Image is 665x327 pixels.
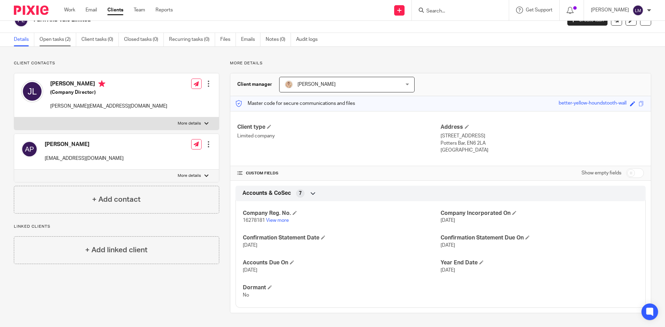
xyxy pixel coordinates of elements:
h4: [PERSON_NAME] [45,141,124,148]
img: svg%3E [632,5,644,16]
span: No [243,293,249,298]
h4: Accounts Due On [243,259,441,266]
p: Linked clients [14,224,219,229]
h4: Confirmation Statement Due On [441,234,638,242]
h4: Year End Date [441,259,638,266]
span: 16278181 [243,218,265,223]
input: Search [426,8,488,15]
span: [PERSON_NAME] [298,82,336,87]
h4: + Add linked client [85,245,148,255]
img: DSC06218%20-%20Copy.JPG [285,80,293,89]
h4: + Add contact [92,194,141,205]
a: View more [266,218,289,223]
a: Email [86,7,97,13]
a: Open tasks (2) [39,33,76,46]
h5: (Company Director) [50,89,167,96]
p: More details [230,61,651,66]
a: Clients [107,7,123,13]
span: [DATE] [441,218,455,223]
a: Work [64,7,75,13]
span: 7 [299,190,302,197]
a: Emails [241,33,260,46]
p: Master code for secure communications and files [236,100,355,107]
p: Potters Bar, EN6 2LA [441,140,644,147]
label: Show empty fields [582,170,621,176]
span: [DATE] [243,268,257,273]
p: [EMAIL_ADDRESS][DOMAIN_NAME] [45,155,124,162]
p: [PERSON_NAME][EMAIL_ADDRESS][DOMAIN_NAME] [50,103,167,110]
a: Client tasks (0) [81,33,119,46]
a: Notes (0) [266,33,291,46]
p: More details [178,121,201,126]
div: better-yellow-houndstooth-wall [559,100,627,108]
img: svg%3E [21,80,43,102]
h4: [PERSON_NAME] [50,80,167,89]
h3: Client manager [237,81,272,88]
img: Pixie [14,6,48,15]
p: [GEOGRAPHIC_DATA] [441,147,644,154]
p: [PERSON_NAME] [591,7,629,13]
i: Primary [98,80,105,87]
h4: Company Reg. No. [243,210,441,217]
p: More details [178,173,201,179]
h4: Company Incorporated On [441,210,638,217]
a: Closed tasks (0) [124,33,164,46]
p: Client contacts [14,61,219,66]
span: [DATE] [441,243,455,248]
p: [STREET_ADDRESS] [441,133,644,139]
h4: Dormant [243,284,441,291]
h4: Address [441,124,644,131]
span: [DATE] [243,243,257,248]
a: Reports [156,7,173,13]
span: [DATE] [441,268,455,273]
h4: Confirmation Statement Date [243,234,441,242]
h4: CUSTOM FIELDS [237,171,441,176]
p: Limited company [237,133,441,139]
a: Details [14,33,34,46]
a: Audit logs [296,33,323,46]
span: Accounts & CoSec [242,190,291,197]
a: Recurring tasks (0) [169,33,215,46]
a: Team [134,7,145,13]
h4: Client type [237,124,441,131]
img: svg%3E [21,141,38,157]
span: Get Support [526,8,552,12]
a: Files [220,33,236,46]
